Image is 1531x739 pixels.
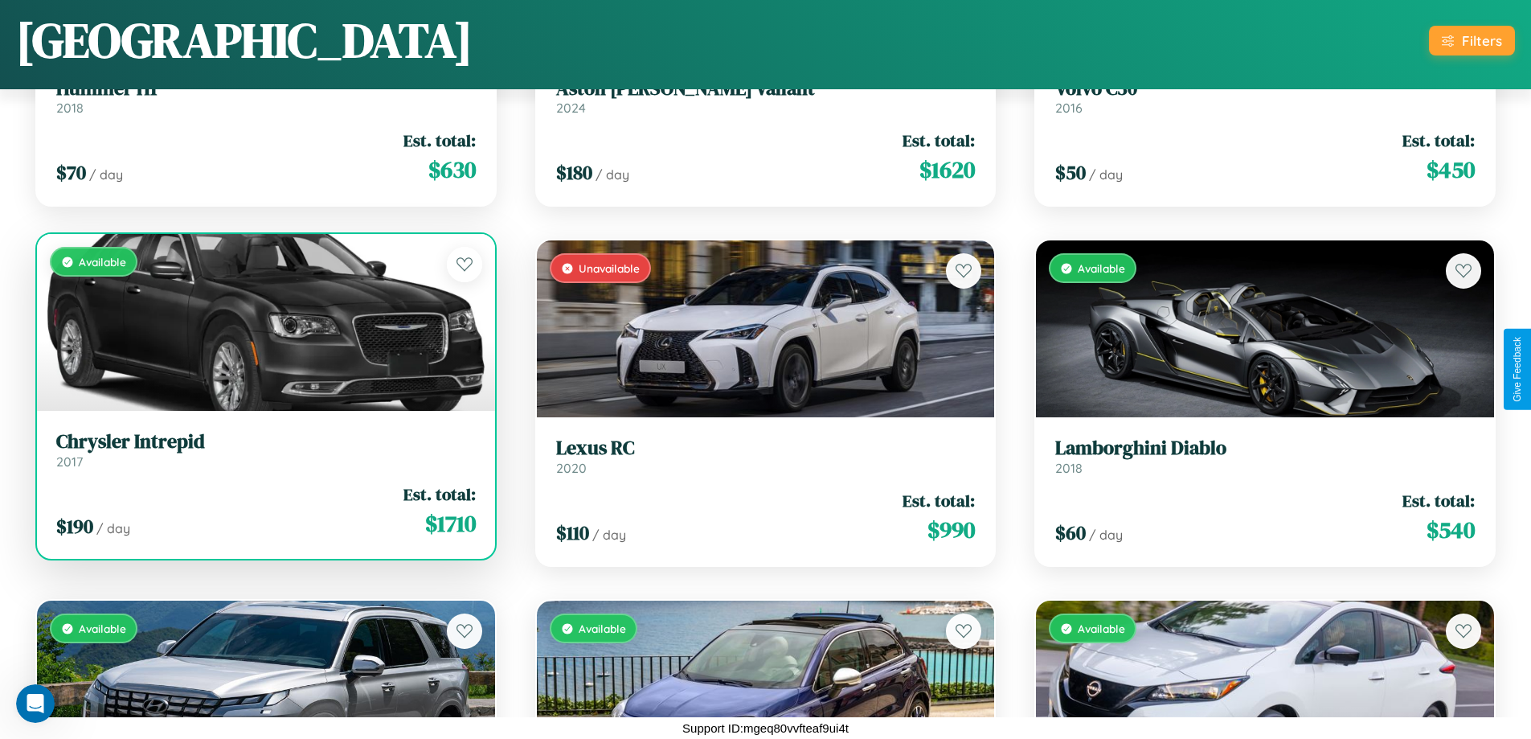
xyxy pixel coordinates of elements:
[56,159,86,186] span: $ 70
[56,454,83,470] span: 2017
[903,129,975,152] span: Est. total:
[1429,26,1515,55] button: Filters
[1055,460,1083,476] span: 2018
[1078,261,1125,275] span: Available
[1055,437,1475,476] a: Lamborghini Diablo2018
[919,154,975,186] span: $ 1620
[1427,154,1475,186] span: $ 450
[1055,77,1475,117] a: Volvo C302016
[579,622,626,635] span: Available
[79,622,126,635] span: Available
[556,519,589,546] span: $ 110
[1512,337,1523,402] div: Give Feedback
[1078,622,1125,635] span: Available
[1089,166,1123,183] span: / day
[428,154,476,186] span: $ 630
[56,513,93,540] span: $ 190
[1055,437,1475,460] h3: Lamborghini Diablo
[1402,129,1475,152] span: Est. total:
[556,159,592,186] span: $ 180
[903,489,975,512] span: Est. total:
[89,166,123,183] span: / day
[425,507,476,540] span: $ 1710
[1462,32,1502,49] div: Filters
[1427,514,1475,546] span: $ 540
[96,520,130,536] span: / day
[579,261,640,275] span: Unavailable
[927,514,975,546] span: $ 990
[1089,527,1123,543] span: / day
[79,255,126,269] span: Available
[16,684,55,723] iframe: Intercom live chat
[56,430,476,454] h3: Chrysler Intrepid
[592,527,626,543] span: / day
[56,77,476,117] a: Hummer H12018
[16,7,473,73] h1: [GEOGRAPHIC_DATA]
[556,100,586,116] span: 2024
[596,166,629,183] span: / day
[1055,100,1083,116] span: 2016
[556,77,976,101] h3: Aston [PERSON_NAME] Valiant
[556,437,976,476] a: Lexus RC2020
[403,129,476,152] span: Est. total:
[56,100,84,116] span: 2018
[1055,159,1086,186] span: $ 50
[403,482,476,506] span: Est. total:
[556,437,976,460] h3: Lexus RC
[556,460,587,476] span: 2020
[682,717,849,739] p: Support ID: mgeq80vvfteaf9ui4t
[1402,489,1475,512] span: Est. total:
[56,430,476,470] a: Chrysler Intrepid2017
[1055,519,1086,546] span: $ 60
[556,77,976,117] a: Aston [PERSON_NAME] Valiant2024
